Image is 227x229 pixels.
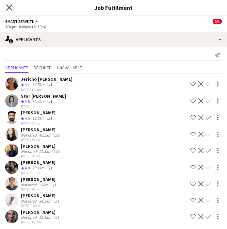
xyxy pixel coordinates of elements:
span: 4.5 [25,116,30,121]
div: [DATE] 8:10pm [21,171,56,175]
div: 40.5km [38,133,53,138]
div: 30km [38,182,50,187]
span: 3.8 [25,99,30,104]
app-skills-label: 1/1 [54,133,59,138]
span: 4.8 [25,165,30,170]
div: Star [PERSON_NAME] [21,93,66,99]
span: Unavailable [57,65,82,70]
div: [PERSON_NAME] [21,176,57,182]
app-skills-label: 1/1 [51,182,56,187]
div: [PERSON_NAME] [21,110,56,116]
div: 12.6km [31,116,46,121]
div: [DATE] 11:25am [21,220,60,224]
app-skills-label: 1/1 [54,149,59,154]
span: 0/1 [213,19,222,24]
div: 3:30pm-8:00pm (4h30m) [5,24,222,29]
div: [PERSON_NAME] [21,143,60,149]
span: Applicants [5,65,28,70]
div: [DATE] 6:08pm [21,187,57,191]
div: 29.3km [38,149,53,154]
div: Not rated [21,199,38,204]
div: Not rated [21,149,38,154]
div: 29.1km [31,165,46,171]
div: 32.4km [31,99,46,105]
button: Smart Serve TL [5,19,39,24]
div: [DATE] 1:16pm [21,104,66,108]
span: Declined [34,65,52,70]
span: Smart Serve TL [5,19,34,24]
div: [DATE] 3:22pm [21,121,56,125]
div: [PERSON_NAME] [21,209,60,215]
div: Not rated [21,133,38,138]
div: 24.5km [38,199,53,204]
app-skills-label: 1/1 [47,116,52,121]
div: [DATE] 7:52am [21,204,60,208]
app-skills-label: 1/1 [54,215,59,220]
div: Jericho [PERSON_NAME] [21,76,73,82]
app-skills-label: 1/1 [47,82,52,87]
div: [PERSON_NAME] [21,127,60,133]
div: 34.7km [31,82,46,88]
div: [PERSON_NAME] [21,159,56,165]
div: [DATE] 6:01pm [21,138,60,142]
div: [DATE] 6:47pm [21,154,60,158]
span: 4.4 [25,82,30,87]
app-skills-label: 1/1 [47,99,52,104]
div: [PERSON_NAME] [21,193,60,199]
app-skills-label: 1/1 [54,199,59,204]
div: Not rated [21,215,38,220]
div: 31.1km [38,215,53,220]
div: Not rated [21,182,38,187]
app-skills-label: 1/1 [47,165,52,170]
div: [DATE] 11:34am [21,88,73,92]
